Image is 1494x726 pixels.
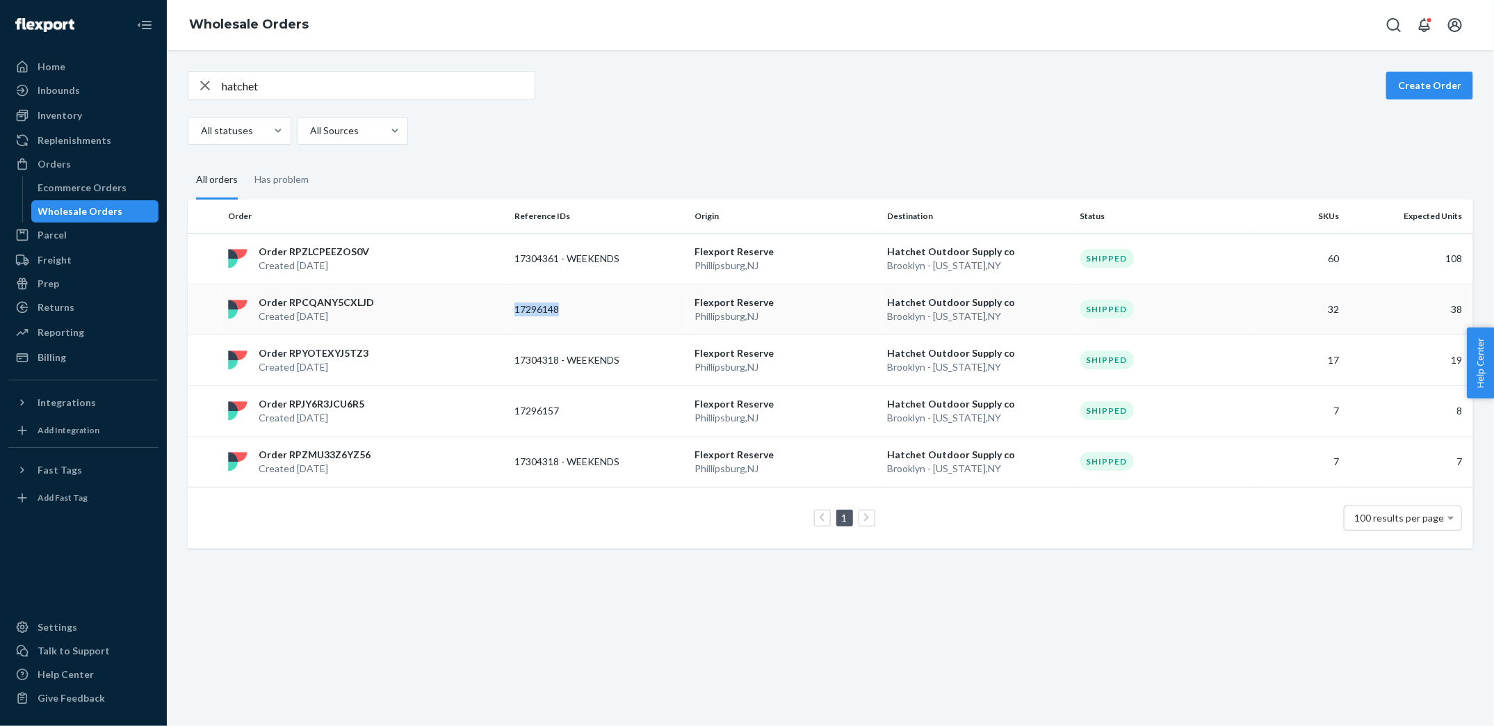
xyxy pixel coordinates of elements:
[1345,233,1473,284] td: 108
[1467,328,1494,398] span: Help Center
[8,129,159,152] a: Replenishments
[38,325,84,339] div: Reporting
[228,249,247,268] img: flexport logo
[509,200,689,233] th: Reference IDs
[887,346,1069,360] p: Hatchet Outdoor Supply co
[8,321,159,344] a: Reporting
[38,60,65,74] div: Home
[1255,284,1345,334] td: 32
[38,644,110,658] div: Talk to Support
[1080,350,1134,369] div: Shipped
[8,296,159,318] a: Returns
[1441,11,1469,39] button: Open account menu
[8,640,159,662] a: Talk to Support
[259,245,369,259] p: Order RPZLCPEEZOS0V
[887,448,1069,462] p: Hatchet Outdoor Supply co
[1080,300,1134,318] div: Shipped
[8,273,159,295] a: Prep
[1380,11,1408,39] button: Open Search Box
[1255,334,1345,385] td: 17
[514,302,626,316] p: 17296148
[1345,334,1473,385] td: 19
[31,177,159,199] a: Ecommerce Orders
[695,245,876,259] p: Flexport Reserve
[259,309,374,323] p: Created [DATE]
[38,228,67,242] div: Parcel
[38,157,71,171] div: Orders
[1345,200,1473,233] th: Expected Units
[887,259,1069,273] p: Brooklyn - [US_STATE] , NY
[38,620,77,634] div: Settings
[1075,200,1255,233] th: Status
[259,360,368,374] p: Created [DATE]
[8,419,159,442] a: Add Integration
[8,346,159,369] a: Billing
[38,134,111,147] div: Replenishments
[1255,200,1345,233] th: SKUs
[259,448,371,462] p: Order RPZMU33Z6YZ56
[8,249,159,271] a: Freight
[695,397,876,411] p: Flexport Reserve
[8,663,159,686] a: Help Center
[1386,72,1473,99] button: Create Order
[8,616,159,638] a: Settings
[514,252,626,266] p: 17304361 - WEEKENDS
[887,462,1069,476] p: Brooklyn - [US_STATE] , NY
[178,5,320,45] ol: breadcrumbs
[887,397,1069,411] p: Hatchet Outdoor Supply co
[695,448,876,462] p: Flexport Reserve
[689,200,882,233] th: Origin
[222,200,509,233] th: Order
[228,350,247,370] img: flexport logo
[695,411,876,425] p: Phillipsburg , NJ
[309,124,310,138] input: All Sources
[259,259,369,273] p: Created [DATE]
[1355,512,1445,524] span: 100 results per page
[1080,401,1134,420] div: Shipped
[695,296,876,309] p: Flexport Reserve
[8,687,159,709] button: Give Feedback
[38,691,105,705] div: Give Feedback
[839,512,850,524] a: Page 1 is your current page
[38,492,88,503] div: Add Fast Tag
[189,17,309,32] a: Wholesale Orders
[514,455,626,469] p: 17304318 - WEEKENDS
[887,309,1069,323] p: Brooklyn - [US_STATE] , NY
[200,124,201,138] input: All statuses
[38,463,82,477] div: Fast Tags
[228,300,247,319] img: flexport logo
[259,346,368,360] p: Order RPYOTEXYJ5TZ3
[31,200,159,223] a: Wholesale Orders
[131,11,159,39] button: Close Navigation
[8,79,159,102] a: Inbounds
[259,462,371,476] p: Created [DATE]
[38,108,82,122] div: Inventory
[882,200,1074,233] th: Destination
[887,245,1069,259] p: Hatchet Outdoor Supply co
[38,83,80,97] div: Inbounds
[259,397,364,411] p: Order RPJY6R3JCU6R5
[1255,385,1345,436] td: 7
[887,411,1069,425] p: Brooklyn - [US_STATE] , NY
[228,452,247,471] img: flexport logo
[887,360,1069,374] p: Brooklyn - [US_STATE] , NY
[8,392,159,414] button: Integrations
[228,401,247,421] img: flexport logo
[8,56,159,78] a: Home
[15,18,74,32] img: Flexport logo
[1345,284,1473,334] td: 38
[8,459,159,481] button: Fast Tags
[38,181,127,195] div: Ecommerce Orders
[38,424,99,436] div: Add Integration
[38,204,123,218] div: Wholesale Orders
[38,668,94,681] div: Help Center
[8,224,159,246] a: Parcel
[695,346,876,360] p: Flexport Reserve
[1345,436,1473,487] td: 7
[887,296,1069,309] p: Hatchet Outdoor Supply co
[38,350,66,364] div: Billing
[259,296,374,309] p: Order RPCQANY5CXLJD
[1255,436,1345,487] td: 7
[1255,233,1345,284] td: 60
[514,353,626,367] p: 17304318 - WEEKENDS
